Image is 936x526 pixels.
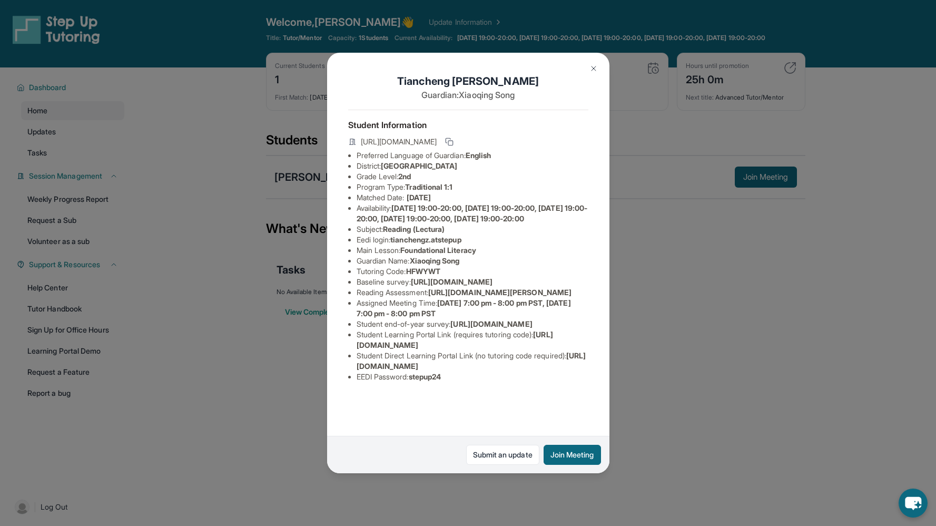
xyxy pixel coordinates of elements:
[383,225,445,233] span: Reading (Lectura)
[348,119,588,131] h4: Student Information
[411,277,492,286] span: [URL][DOMAIN_NAME]
[357,277,588,287] li: Baseline survey :
[410,256,460,265] span: Xiaoqing Song
[443,135,456,148] button: Copy link
[357,161,588,171] li: District:
[406,267,440,276] span: HFWYWT
[398,172,411,181] span: 2nd
[405,182,452,191] span: Traditional 1:1
[381,161,457,170] span: [GEOGRAPHIC_DATA]
[357,245,588,256] li: Main Lesson :
[357,319,588,329] li: Student end-of-year survey :
[544,445,601,465] button: Join Meeting
[357,203,588,224] li: Availability:
[357,150,588,161] li: Preferred Language of Guardian:
[409,372,441,381] span: stepup24
[357,350,588,372] li: Student Direct Learning Portal Link (no tutoring code required) :
[357,235,588,245] li: Eedi login :
[357,182,588,192] li: Program Type:
[348,89,588,101] p: Guardian: Xiaoqing Song
[357,298,571,318] span: [DATE] 7:00 pm - 8:00 pm PST, [DATE] 7:00 pm - 8:00 pm PST
[357,192,588,203] li: Matched Date:
[466,151,491,160] span: English
[407,193,431,202] span: [DATE]
[357,266,588,277] li: Tutoring Code :
[357,256,588,266] li: Guardian Name :
[390,235,461,244] span: tianchengz.atstepup
[357,224,588,235] li: Subject :
[450,319,532,328] span: [URL][DOMAIN_NAME]
[357,171,588,182] li: Grade Level:
[348,74,588,89] h1: Tiancheng [PERSON_NAME]
[400,246,476,255] span: Foundational Literacy
[428,288,572,297] span: [URL][DOMAIN_NAME][PERSON_NAME]
[361,137,437,147] span: [URL][DOMAIN_NAME]
[357,372,588,382] li: EEDI Password :
[357,298,588,319] li: Assigned Meeting Time :
[466,445,539,465] a: Submit an update
[899,489,928,518] button: chat-button
[357,287,588,298] li: Reading Assessment :
[589,64,598,73] img: Close Icon
[357,329,588,350] li: Student Learning Portal Link (requires tutoring code) :
[357,203,588,223] span: [DATE] 19:00-20:00, [DATE] 19:00-20:00, [DATE] 19:00-20:00, [DATE] 19:00-20:00, [DATE] 19:00-20:00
